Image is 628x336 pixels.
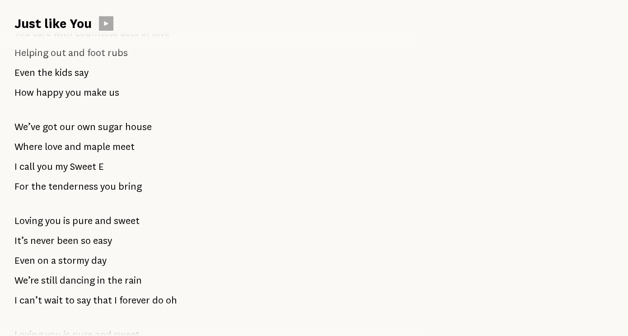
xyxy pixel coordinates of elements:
[87,44,105,62] span: foot
[14,24,30,42] span: You
[119,291,150,309] span: forever
[98,118,123,136] span: sugar
[37,64,52,82] span: the
[14,118,40,136] span: We’ve
[33,24,51,42] span: care
[44,291,63,309] span: wait
[14,291,17,309] span: I
[98,158,104,176] span: E
[75,24,118,42] span: countless
[37,252,49,270] span: on
[37,158,53,176] span: you
[72,212,93,230] span: pure
[55,64,72,82] span: kids
[66,84,81,102] span: you
[14,138,42,156] span: Where
[55,158,68,176] span: my
[141,24,150,42] span: of
[100,177,116,196] span: you
[14,44,48,62] span: Helping
[97,271,105,289] span: in
[125,118,152,136] span: house
[14,271,39,289] span: We’re
[70,158,96,176] span: Sweet
[45,138,62,156] span: love
[95,212,112,230] span: and
[51,252,56,270] span: a
[41,271,57,289] span: still
[14,232,28,250] span: It’s
[112,138,135,156] span: meet
[152,291,164,309] span: do
[91,252,107,270] span: day
[14,64,35,82] span: Even
[14,158,17,176] span: I
[114,212,140,230] span: sweet
[53,24,73,42] span: with
[75,64,89,82] span: say
[14,14,92,33] h1: Just like You
[42,118,57,136] span: got
[166,291,177,309] span: oh
[109,84,119,102] span: us
[65,291,75,309] span: to
[125,271,142,289] span: rain
[108,44,128,62] span: rubs
[48,177,98,196] span: tenderness
[81,232,91,250] span: so
[45,212,61,230] span: you
[77,291,91,309] span: say
[19,291,42,309] span: can’t
[14,177,29,196] span: For
[118,177,142,196] span: bring
[58,252,89,270] span: stormy
[19,158,35,176] span: call
[63,212,70,230] span: is
[57,232,79,250] span: been
[14,84,34,102] span: How
[51,44,66,62] span: out
[93,291,112,309] span: that
[60,118,75,136] span: our
[93,232,112,250] span: easy
[84,138,110,156] span: maple
[36,84,63,102] span: happy
[60,271,95,289] span: dancing
[31,177,46,196] span: the
[14,252,35,270] span: Even
[114,291,117,309] span: I
[152,24,169,42] span: love
[68,44,85,62] span: and
[108,271,122,289] span: the
[84,84,107,102] span: make
[77,118,96,136] span: own
[30,232,55,250] span: never
[120,24,139,42] span: acts
[65,138,81,156] span: and
[14,212,43,230] span: Loving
